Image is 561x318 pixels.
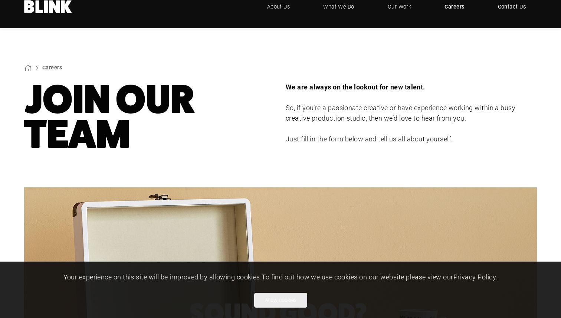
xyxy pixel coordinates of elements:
p: Just fill in the form below and tell us all about yourself. [286,134,537,144]
span: What We Do [323,3,354,11]
p: We are always on the lookout for new talent. [286,82,537,92]
button: Allow cookies [254,293,307,308]
span: Careers [444,3,464,11]
a: Careers [42,64,62,71]
span: Your experience on this site will be improved by allowing cookies. To find out how we use cookies... [63,272,498,281]
span: Our Work [388,3,411,11]
h1: Team [24,82,275,152]
a: Home [24,0,72,13]
span: Contact Us [498,3,526,11]
nobr: Join Our [24,76,195,122]
span: About Us [267,3,290,11]
a: Privacy Policy [453,272,496,281]
p: So, if you’re a passionate creative or have experience working within a busy creative production ... [286,103,537,124]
